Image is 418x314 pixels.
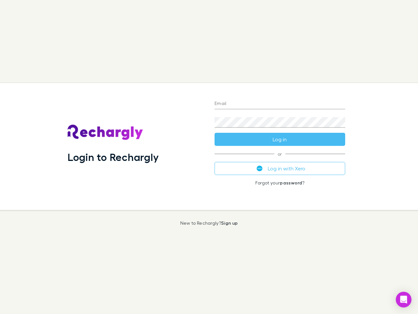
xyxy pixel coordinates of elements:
img: Xero's logo [257,166,263,171]
a: Sign up [221,220,238,226]
p: New to Rechargly? [180,220,238,226]
div: Open Intercom Messenger [396,292,411,307]
a: password [280,180,302,185]
img: Rechargly's Logo [68,125,143,140]
p: Forgot your ? [215,180,345,185]
button: Log in with Xero [215,162,345,175]
h1: Login to Rechargly [68,151,159,163]
button: Log in [215,133,345,146]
